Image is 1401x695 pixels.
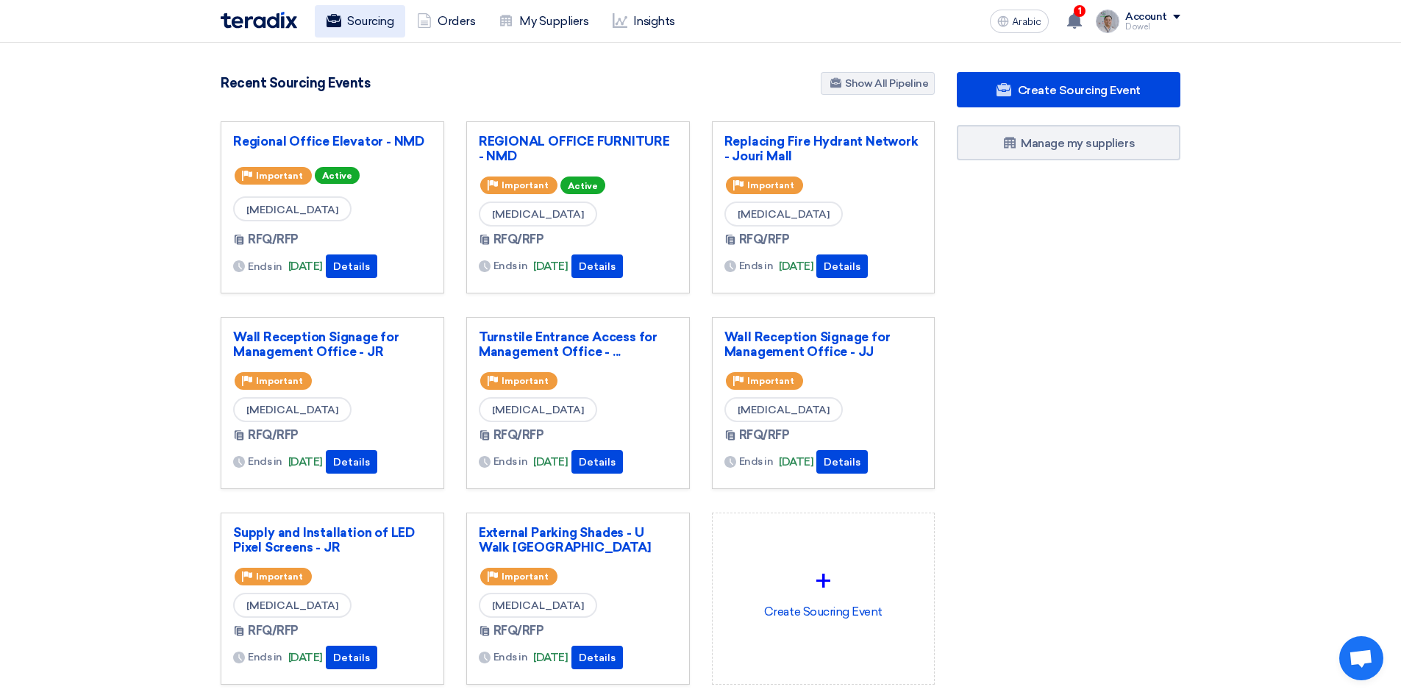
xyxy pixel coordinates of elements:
[739,260,774,272] font: Ends in
[1339,636,1383,680] div: Open chat
[571,646,623,669] button: Details
[845,77,928,90] font: Show All Pipeline
[493,260,528,272] font: Ends in
[1012,15,1041,28] font: Arabic
[724,134,923,163] a: Replacing Fire Hydrant Network - Jouri Mall
[1125,22,1150,32] font: Dowel
[493,651,528,663] font: Ends in
[248,455,282,468] font: Ends in
[502,180,549,190] font: Important
[1078,6,1082,16] font: 1
[779,260,813,273] font: [DATE]
[326,646,377,669] button: Details
[1021,136,1135,150] font: Manage my suppliers
[248,232,299,246] font: RFQ/RFP
[579,260,616,273] font: Details
[248,260,282,273] font: Ends in
[479,329,657,359] font: Turnstile Entrance Access for Management Office - ...
[816,563,831,599] font: +
[502,376,549,386] font: Important
[333,456,370,468] font: Details
[816,450,868,474] button: Details
[333,652,370,664] font: Details
[533,455,568,468] font: [DATE]
[405,5,487,38] a: Orders
[233,329,399,359] font: Wall Reception Signage for Management Office - JR
[326,450,377,474] button: Details
[326,254,377,278] button: Details
[479,134,670,163] font: REGIONAL OFFICE FURNITURE - NMD
[747,376,794,386] font: Important
[1018,83,1141,97] font: Create Sourcing Event
[233,134,424,149] font: Regional Office Elevator - NMD
[738,404,830,416] font: [MEDICAL_DATA]
[519,14,588,28] font: My Suppliers
[248,651,282,663] font: Ends in
[333,260,370,273] font: Details
[579,456,616,468] font: Details
[479,525,677,555] a: External Parking Shades - U Walk [GEOGRAPHIC_DATA]
[479,134,677,163] a: REGIONAL OFFICE FURNITURE - NMD
[246,599,338,612] font: [MEDICAL_DATA]
[739,232,790,246] font: RFQ/RFP
[739,428,790,442] font: RFQ/RFP
[579,652,616,664] font: Details
[256,571,303,582] font: Important
[821,72,935,95] a: Show All Pipeline
[479,525,651,555] font: External Parking Shades - U Walk [GEOGRAPHIC_DATA]
[493,455,528,468] font: Ends in
[492,404,584,416] font: [MEDICAL_DATA]
[724,329,923,359] a: Wall Reception Signage for Management Office - JJ
[824,260,860,273] font: Details
[248,428,299,442] font: RFQ/RFP
[256,376,303,386] font: Important
[824,456,860,468] font: Details
[990,10,1049,33] button: Arabic
[233,525,432,555] a: Supply and Installation of LED Pixel Screens - JR
[256,171,303,181] font: Important
[487,5,600,38] a: My Suppliers
[233,329,432,359] a: Wall Reception Signage for Management Office - JR
[322,171,352,181] font: Active
[568,181,598,191] font: Active
[288,651,323,664] font: [DATE]
[1096,10,1119,33] img: IMG_1753965247717.jpg
[248,624,299,638] font: RFQ/RFP
[493,232,544,246] font: RFQ/RFP
[738,208,830,221] font: [MEDICAL_DATA]
[747,180,794,190] font: Important
[492,599,584,612] font: [MEDICAL_DATA]
[315,5,405,38] a: Sourcing
[957,125,1180,160] a: Manage my suppliers
[1125,10,1167,23] font: Account
[233,525,415,555] font: Supply and Installation of LED Pixel Screens - JR
[246,404,338,416] font: [MEDICAL_DATA]
[724,329,891,359] font: Wall Reception Signage for Management Office - JJ
[764,605,883,619] font: Create Soucring Event
[347,14,393,28] font: Sourcing
[221,12,297,29] img: Teradix logo
[739,455,774,468] font: Ends in
[601,5,687,38] a: Insights
[633,14,675,28] font: Insights
[571,450,623,474] button: Details
[502,571,549,582] font: Important
[479,329,677,359] a: Turnstile Entrance Access for Management Office - ...
[492,208,584,221] font: [MEDICAL_DATA]
[724,134,919,163] font: Replacing Fire Hydrant Network - Jouri Mall
[493,428,544,442] font: RFQ/RFP
[571,254,623,278] button: Details
[221,75,370,91] font: Recent Sourcing Events
[288,260,323,273] font: [DATE]
[233,134,432,149] a: Regional Office Elevator - NMD
[779,455,813,468] font: [DATE]
[288,455,323,468] font: [DATE]
[493,624,544,638] font: RFQ/RFP
[438,14,475,28] font: Orders
[246,203,338,215] font: [MEDICAL_DATA]
[533,651,568,664] font: [DATE]
[816,254,868,278] button: Details
[533,260,568,273] font: [DATE]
